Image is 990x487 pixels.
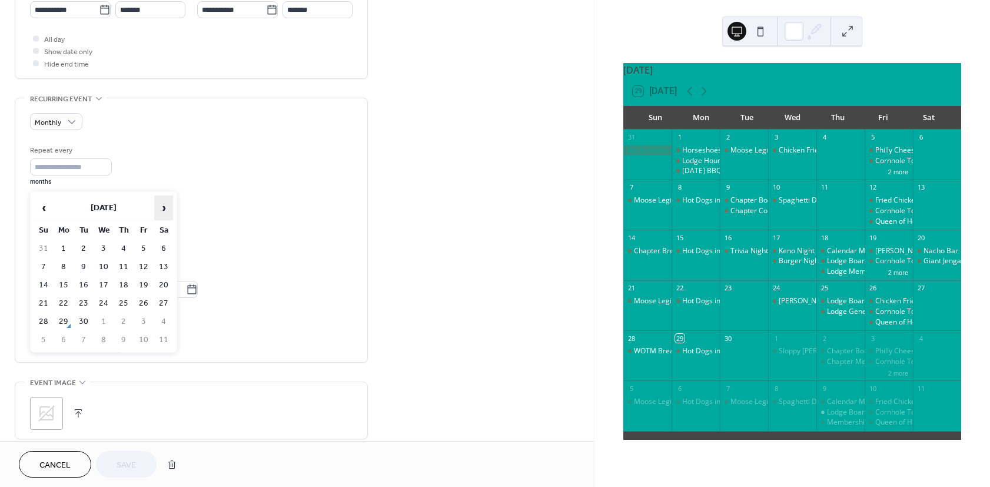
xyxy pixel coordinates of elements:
[675,183,684,192] div: 8
[865,246,913,256] div: Pollock or Chicken Strip dinner
[875,397,944,407] div: Fried Chicken Dinner
[820,284,829,293] div: 25
[623,296,672,306] div: Moose Legion Breakfast Buffet
[114,240,133,257] td: 4
[134,295,153,312] td: 26
[154,295,173,312] td: 27
[30,397,63,430] div: ;
[883,267,913,277] button: 2 more
[827,307,948,317] div: Lodge General Membership Meeting
[30,256,350,268] div: Ends
[44,46,92,58] span: Show date only
[30,200,350,213] div: Repeat on
[634,346,690,356] div: WOTM Breakfast
[720,246,768,256] div: Trivia Night
[74,222,93,239] th: Tu
[134,259,153,276] td: 12
[772,334,780,343] div: 1
[820,233,829,242] div: 18
[114,259,133,276] td: 11
[672,346,720,356] div: Hot Dogs in the Social Quarters
[720,206,768,216] div: Chapter Committee Meeting
[19,451,91,478] button: Cancel
[627,284,636,293] div: 21
[827,246,886,256] div: Calendar Meeting
[94,313,113,330] td: 1
[34,295,53,312] td: 21
[134,222,153,239] th: Fr
[154,259,173,276] td: 13
[868,133,877,142] div: 5
[827,267,942,277] div: Lodge Memebership Floor Meeting
[816,397,865,407] div: Calendar Meeting
[682,145,765,155] div: Horseshoes or Corn-hole
[30,178,112,186] div: months
[883,166,913,176] button: 2 more
[875,145,939,155] div: Philly Cheese Steak
[827,397,886,407] div: Calendar Meeting
[94,295,113,312] td: 24
[633,106,678,130] div: Sun
[875,317,929,327] div: Queen of Hearts
[723,334,732,343] div: 30
[916,334,925,343] div: 4
[30,93,92,105] span: Recurring event
[865,156,913,166] div: Cornhole Tournament
[34,313,53,330] td: 28
[720,397,768,407] div: Moose Legion Meeting
[865,296,913,306] div: Chicken Fried Steak, Pork or Chicken Dinner
[827,256,898,266] div: Lodge Board Meeting
[623,196,672,206] div: Moose Legion Breakfast Buffet
[54,259,73,276] td: 8
[730,206,824,216] div: Chapter Committee Meeting
[779,346,863,356] div: Sloppy [PERSON_NAME]'s
[868,334,877,343] div: 3
[134,332,153,349] td: 10
[827,357,882,367] div: Chapter Meeting
[672,296,720,306] div: Hot Dogs in the Social Quarters
[916,284,925,293] div: 27
[623,63,961,77] div: [DATE]
[827,346,904,356] div: Chapter Board Meeting
[865,408,913,418] div: Cornhole Tournament
[779,246,815,256] div: Keno Night
[816,357,865,367] div: Chapter Meeting
[627,133,636,142] div: 31
[623,397,672,407] div: Moose Legion Breakfast Buffet
[865,346,913,356] div: Philly Cheese Steak
[875,217,929,227] div: Queen of Hearts
[913,246,961,256] div: Nacho Bar
[134,240,153,257] td: 5
[34,277,53,294] td: 14
[916,384,925,393] div: 11
[675,384,684,393] div: 6
[44,58,89,71] span: Hide end time
[672,196,720,206] div: Hot Dogs in the Social Quarters
[723,284,732,293] div: 23
[74,313,93,330] td: 30
[672,397,720,407] div: Hot Dogs in the Social Quarters
[94,277,113,294] td: 17
[114,295,133,312] td: 25
[54,222,73,239] th: Mo
[34,222,53,239] th: Su
[682,296,785,306] div: Hot Dogs in the Social Quarters
[54,277,73,294] td: 15
[44,34,65,46] span: All day
[875,156,948,166] div: Cornhole Tournament
[682,196,785,206] div: Hot Dogs in the Social Quarters
[154,332,173,349] td: 11
[768,397,816,407] div: Spaghetti Dinner
[623,346,672,356] div: WOTM Breakfast
[39,459,71,472] span: Cancel
[74,240,93,257] td: 2
[868,183,877,192] div: 12
[865,217,913,227] div: Queen of Hearts
[74,259,93,276] td: 9
[868,284,877,293] div: 26
[730,196,808,206] div: Chapter Board Meeting
[861,106,906,130] div: Fri
[865,418,913,428] div: Queen of Hearts
[816,256,865,266] div: Lodge Board Meeting
[675,233,684,242] div: 15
